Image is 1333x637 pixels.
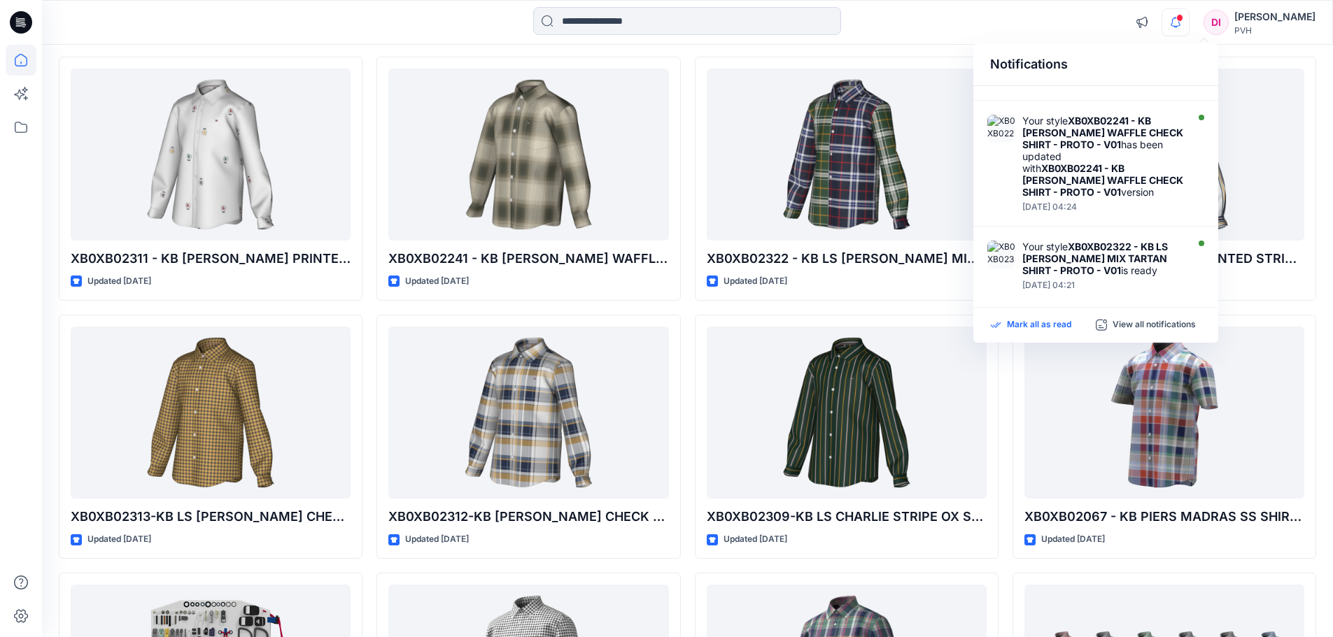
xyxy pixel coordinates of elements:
[973,43,1218,86] div: Notifications
[1022,115,1183,198] div: Your style has been updated with version
[1022,162,1183,198] strong: XB0XB02241 - KB [PERSON_NAME] WAFFLE CHECK SHIRT - PROTO - V01
[405,274,469,289] p: Updated [DATE]
[987,115,1015,143] img: XB0XB02241 - KB LS SAINZ WAFFLE CHECK SHIRT - PROTO - V01
[71,249,351,269] p: XB0XB02311 - KB [PERSON_NAME] PRINTED CRITTER SHIRT - OPT- 1 - PROTO - V01
[388,507,668,527] p: XB0XB02312-KB [PERSON_NAME] CHECK OX SHIRT-PROTO-V01
[87,274,151,289] p: Updated [DATE]
[405,532,469,547] p: Updated [DATE]
[724,274,787,289] p: Updated [DATE]
[71,327,351,499] a: XB0XB02313-KB LS TOMMY CHECK OX SHIRT-PROTO-V01
[1007,319,1071,331] p: Mark all as read
[1022,241,1168,276] strong: XB0XB02322 - KB LS [PERSON_NAME] MIX TARTAN SHIRT - PROTO - V01
[1113,319,1196,331] p: View all notifications
[71,69,351,241] a: XB0XB02311 - KB LS JOEL PRINTED CRITTER SHIRT - OPT- 1 - PROTO - V01
[1041,532,1105,547] p: Updated [DATE]
[707,507,987,527] p: XB0XB02309-KB LS CHARLIE STRIPE OX SHIRT-PROTO-V01
[707,249,987,269] p: XB0XB02322 - KB LS [PERSON_NAME] MIX TARTAN SHIRT - PROTO - V01
[1204,10,1229,35] div: DI
[1022,115,1183,150] strong: XB0XB02241 - KB [PERSON_NAME] WAFFLE CHECK SHIRT - PROTO - V01
[1024,507,1304,527] p: XB0XB02067 - KB PIERS MADRAS SS SHIRT - PROTO - V01
[1234,25,1316,36] div: PVH
[1234,8,1316,25] div: [PERSON_NAME]
[1022,241,1183,276] div: Your style is ready
[724,532,787,547] p: Updated [DATE]
[388,327,668,499] a: XB0XB02312-KB LS MILLS CHECK OX SHIRT-PROTO-V01
[388,249,668,269] p: XB0XB02241 - KB [PERSON_NAME] WAFFLE CHECK SHIRT - PROTO - V01
[1022,280,1183,290] div: Sunday, September 21, 2025 04:21
[707,69,987,241] a: XB0XB02322 - KB LS ROGER MIX TARTAN SHIRT - PROTO - V01
[987,241,1015,269] img: XB0XB02322 - KB LS ROGER MIX TARTAN SHIRT - PROTO - V01
[388,69,668,241] a: XB0XB02241 - KB LS SAINZ WAFFLE CHECK SHIRT - PROTO - V01
[1024,327,1304,499] a: XB0XB02067 - KB PIERS MADRAS SS SHIRT - PROTO - V01
[1022,202,1183,212] div: Sunday, September 21, 2025 04:24
[87,532,151,547] p: Updated [DATE]
[71,507,351,527] p: XB0XB02313-KB LS [PERSON_NAME] CHECK OX SHIRT-PROTO-V01
[707,327,987,499] a: XB0XB02309-KB LS CHARLIE STRIPE OX SHIRT-PROTO-V01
